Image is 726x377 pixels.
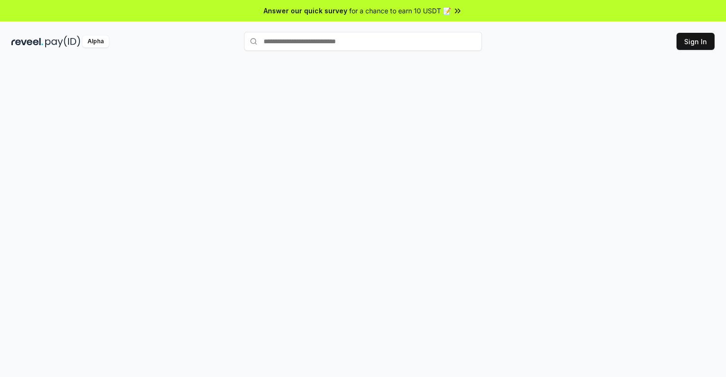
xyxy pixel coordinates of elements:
[82,36,109,48] div: Alpha
[264,6,347,16] span: Answer our quick survey
[349,6,451,16] span: for a chance to earn 10 USDT 📝
[45,36,80,48] img: pay_id
[11,36,43,48] img: reveel_dark
[677,33,715,50] button: Sign In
